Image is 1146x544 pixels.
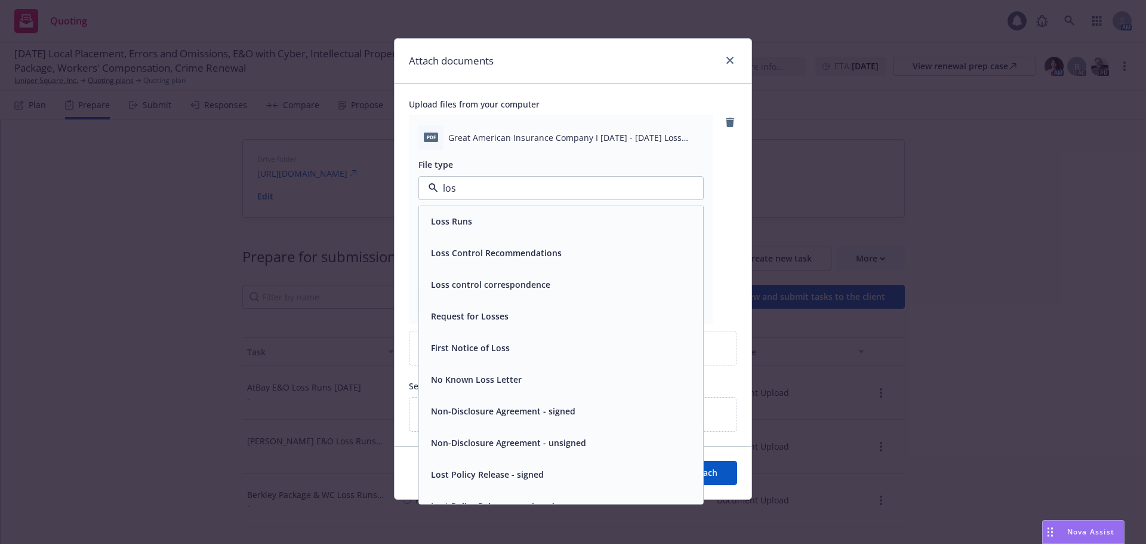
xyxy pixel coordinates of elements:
span: Upload files from your computer [409,98,737,110]
span: Select files from the Newfront files app [409,380,737,392]
h1: Attach documents [409,53,494,69]
span: File type [418,159,453,170]
button: Non-Disclosure Agreement - unsigned [431,437,586,449]
button: Attach [671,461,737,485]
div: Upload new files [409,331,737,365]
span: Attach [691,467,717,478]
span: Great American Insurance Company I [DATE] - [DATE] Loss Runs - Valued [DATE].PDF [448,131,704,144]
button: Lost Policy Release - signed [431,468,544,481]
button: Loss control correspondence [431,278,550,291]
button: Lost Policy Release - unsigned [431,500,554,512]
a: close [723,53,737,67]
div: Drag to move [1043,521,1058,543]
button: First Notice of Loss [431,342,510,354]
button: Loss Runs [431,215,472,228]
button: Nova Assist [1042,520,1125,544]
button: Request for Losses [431,310,509,322]
input: Filter by keyword [438,181,679,195]
button: No Known Loss Letter [431,373,522,386]
button: Loss Control Recommendations [431,247,562,259]
span: Nova Assist [1067,527,1114,537]
span: PDF [424,133,438,142]
button: Non-Disclosure Agreement - signed [431,405,575,417]
div: Select existing files [409,397,737,432]
a: remove [723,115,737,130]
